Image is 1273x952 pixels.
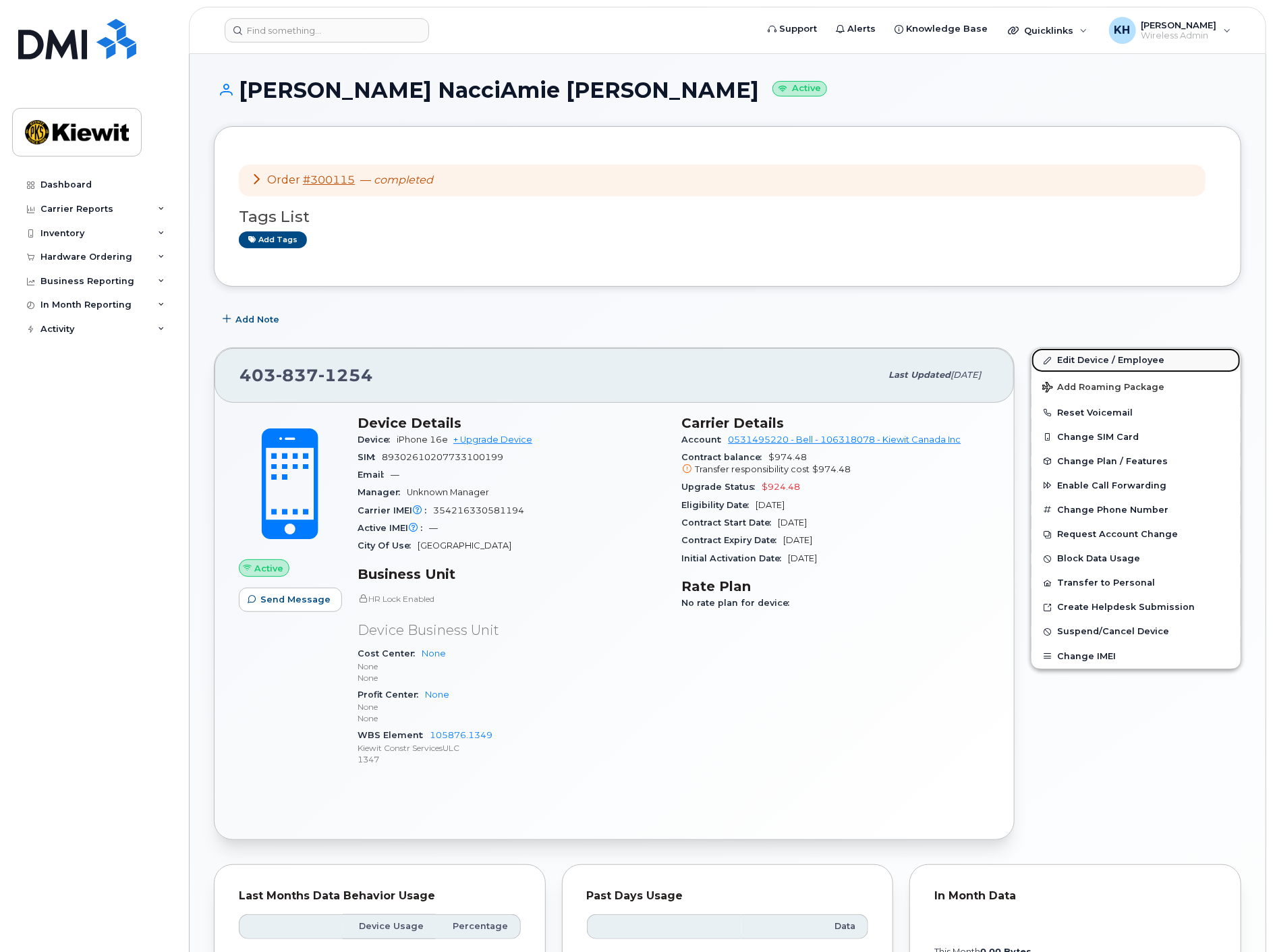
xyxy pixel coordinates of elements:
[425,690,449,700] a: None
[358,621,666,640] p: Device Business Unit
[1031,644,1241,669] button: Change IMEI
[453,435,532,445] a: + Upgrade Device
[762,482,801,492] span: $924.48
[358,701,666,712] p: None
[772,81,827,96] small: Active
[682,452,990,476] span: $974.48
[682,482,762,492] span: Upgrade Status
[318,365,373,385] span: 1254
[951,370,981,380] span: [DATE]
[343,914,436,939] th: Device Usage
[358,648,422,659] span: Cost Center
[418,540,511,551] span: [GEOGRAPHIC_DATA]
[741,914,868,939] th: Data
[358,435,397,445] span: Device
[682,452,769,462] span: Contract balance
[436,914,520,939] th: Percentage
[784,535,813,545] span: [DATE]
[696,464,810,474] span: Transfer responsibility cost
[358,754,666,765] p: 1347
[1031,571,1241,595] button: Transfer to Personal
[303,173,355,186] a: #300115
[1031,547,1241,571] button: Block Data Usage
[682,578,990,594] h3: Rate Plan
[358,661,666,672] p: None
[1031,498,1241,522] button: Change Phone Number
[358,593,666,605] p: HR Lock Enabled
[1214,893,1263,942] iframe: Messenger Launcher
[429,523,438,533] span: —
[239,231,307,248] a: Add tags
[779,517,808,528] span: [DATE]
[682,517,779,528] span: Contract Start Date
[358,487,407,497] span: Manager
[1031,449,1241,474] button: Change Plan / Features
[358,415,666,431] h3: Device Details
[276,365,318,385] span: 837
[1057,456,1168,466] span: Change Plan / Features
[267,173,300,186] span: Order
[358,672,666,683] p: None
[1031,425,1241,449] button: Change SIM Card
[397,435,448,445] span: iPhone 16e
[888,370,951,380] span: Last updated
[682,500,756,510] span: Eligibility Date
[813,464,851,474] span: $974.48
[682,535,784,545] span: Contract Expiry Date
[239,365,373,385] span: 403
[729,435,961,445] a: 0531495220 - Bell - 106318078 - Kiewit Canada Inc
[422,648,446,659] a: None
[587,889,869,903] div: Past Days Usage
[756,500,785,510] span: [DATE]
[1042,382,1164,395] span: Add Roaming Package
[682,415,990,431] h3: Carrier Details
[358,470,391,480] span: Email
[254,562,283,575] span: Active
[1031,401,1241,425] button: Reset Voicemail
[358,690,425,700] span: Profit Center
[358,730,430,740] span: WBS Element
[682,598,797,608] span: No rate plan for device
[214,307,291,331] button: Add Note
[239,208,1216,225] h3: Tags List
[934,889,1216,903] div: In Month Data
[239,889,521,903] div: Last Months Data Behavior Usage
[239,588,342,612] button: Send Message
[1031,372,1241,400] button: Add Roaming Package
[358,452,382,462] span: SIM
[1057,627,1169,637] span: Suspend/Cancel Device
[374,173,433,186] em: completed
[358,712,666,724] p: None
[1057,480,1166,491] span: Enable Call Forwarding
[358,540,418,551] span: City Of Use
[214,78,1241,102] h1: [PERSON_NAME] NacciAmie [PERSON_NAME]
[358,742,666,754] p: Kiewit Constr ServicesULC
[260,593,331,606] span: Send Message
[1031,474,1241,498] button: Enable Call Forwarding
[407,487,489,497] span: Unknown Manager
[391,470,399,480] span: —
[360,173,433,186] span: —
[235,313,279,326] span: Add Note
[1031,619,1241,644] button: Suspend/Cancel Device
[433,505,524,515] span: 354216330581194
[430,730,492,740] a: 105876.1349
[358,566,666,582] h3: Business Unit
[682,435,729,445] span: Account
[1031,522,1241,547] button: Request Account Change
[1031,595,1241,619] a: Create Helpdesk Submission
[789,553,818,563] span: [DATE]
[382,452,503,462] span: 89302610207733100199
[358,505,433,515] span: Carrier IMEI
[1031,348,1241,372] a: Edit Device / Employee
[682,553,789,563] span: Initial Activation Date
[358,523,429,533] span: Active IMEI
